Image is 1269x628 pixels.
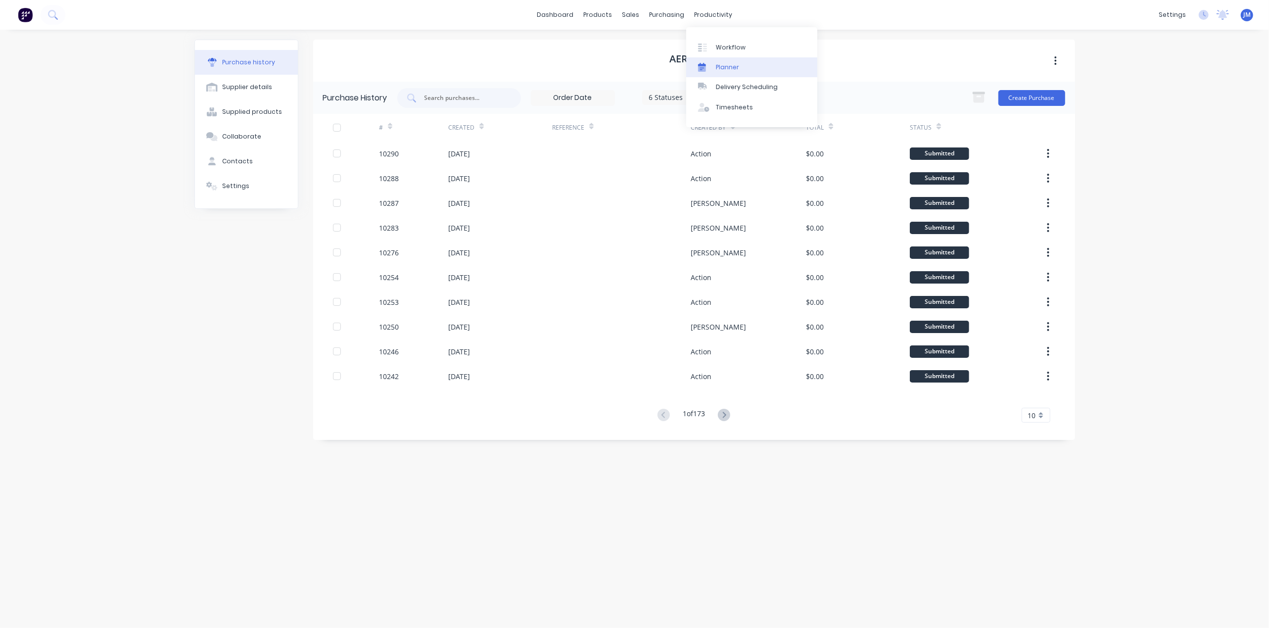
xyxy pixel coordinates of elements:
button: Settings [195,174,298,198]
div: Contacts [222,157,253,166]
div: Created [448,123,474,132]
div: 10250 [379,322,399,332]
div: [DATE] [448,371,470,382]
div: Status [910,123,932,132]
div: Purchase History [323,92,387,104]
div: Action [691,148,711,159]
div: productivity [689,7,737,22]
div: $0.00 [806,173,824,184]
div: Workflow [716,43,746,52]
div: Submitted [910,197,969,209]
span: 10 [1028,410,1036,421]
div: Supplier details [222,83,272,92]
div: 10276 [379,247,399,258]
div: [DATE] [448,198,470,208]
div: [PERSON_NAME] [691,247,746,258]
button: Create Purchase [998,90,1065,106]
div: Submitted [910,370,969,383]
div: $0.00 [806,346,824,357]
div: 10290 [379,148,399,159]
div: 10246 [379,346,399,357]
div: [PERSON_NAME] [691,223,746,233]
div: Action [691,272,711,283]
button: Supplied products [195,99,298,124]
div: 10242 [379,371,399,382]
div: products [578,7,617,22]
div: 10287 [379,198,399,208]
div: [DATE] [448,148,470,159]
button: Supplier details [195,75,298,99]
div: purchasing [644,7,689,22]
button: Collaborate [195,124,298,149]
div: 10253 [379,297,399,307]
div: 10283 [379,223,399,233]
div: $0.00 [806,297,824,307]
img: Factory [18,7,33,22]
div: Submitted [910,271,969,284]
div: [DATE] [448,247,470,258]
div: Action [691,371,711,382]
a: Planner [686,57,817,77]
div: Submitted [910,345,969,358]
h1: Aerofast [669,53,718,65]
input: Order Date [531,91,614,105]
div: Supplied products [222,107,282,116]
div: Action [691,297,711,307]
div: Submitted [910,147,969,160]
div: Purchase history [222,58,275,67]
div: $0.00 [806,371,824,382]
div: Action [691,173,711,184]
div: Submitted [910,321,969,333]
div: Reference [552,123,584,132]
div: $0.00 [806,322,824,332]
button: Purchase history [195,50,298,75]
div: [DATE] [448,272,470,283]
div: [DATE] [448,223,470,233]
div: [PERSON_NAME] [691,322,746,332]
div: 10288 [379,173,399,184]
div: [DATE] [448,322,470,332]
div: 1 of 173 [683,408,705,423]
div: Settings [222,182,249,191]
div: $0.00 [806,198,824,208]
div: Submitted [910,296,969,308]
a: Timesheets [686,97,817,117]
div: settings [1154,7,1191,22]
div: Submitted [910,172,969,185]
div: $0.00 [806,272,824,283]
a: Workflow [686,37,817,57]
div: $0.00 [806,247,824,258]
input: Search purchases... [423,93,506,103]
div: Submitted [910,246,969,259]
span: JM [1243,10,1251,19]
div: 6 Statuses [649,92,719,102]
div: sales [617,7,644,22]
div: # [379,123,383,132]
div: Collaborate [222,132,261,141]
div: [DATE] [448,346,470,357]
div: Delivery Scheduling [716,83,778,92]
div: Action [691,346,711,357]
div: Submitted [910,222,969,234]
button: Contacts [195,149,298,174]
a: dashboard [532,7,578,22]
div: [DATE] [448,173,470,184]
a: Delivery Scheduling [686,77,817,97]
div: Planner [716,63,739,72]
div: [DATE] [448,297,470,307]
div: 10254 [379,272,399,283]
div: $0.00 [806,148,824,159]
div: [PERSON_NAME] [691,198,746,208]
div: Timesheets [716,103,753,112]
div: $0.00 [806,223,824,233]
